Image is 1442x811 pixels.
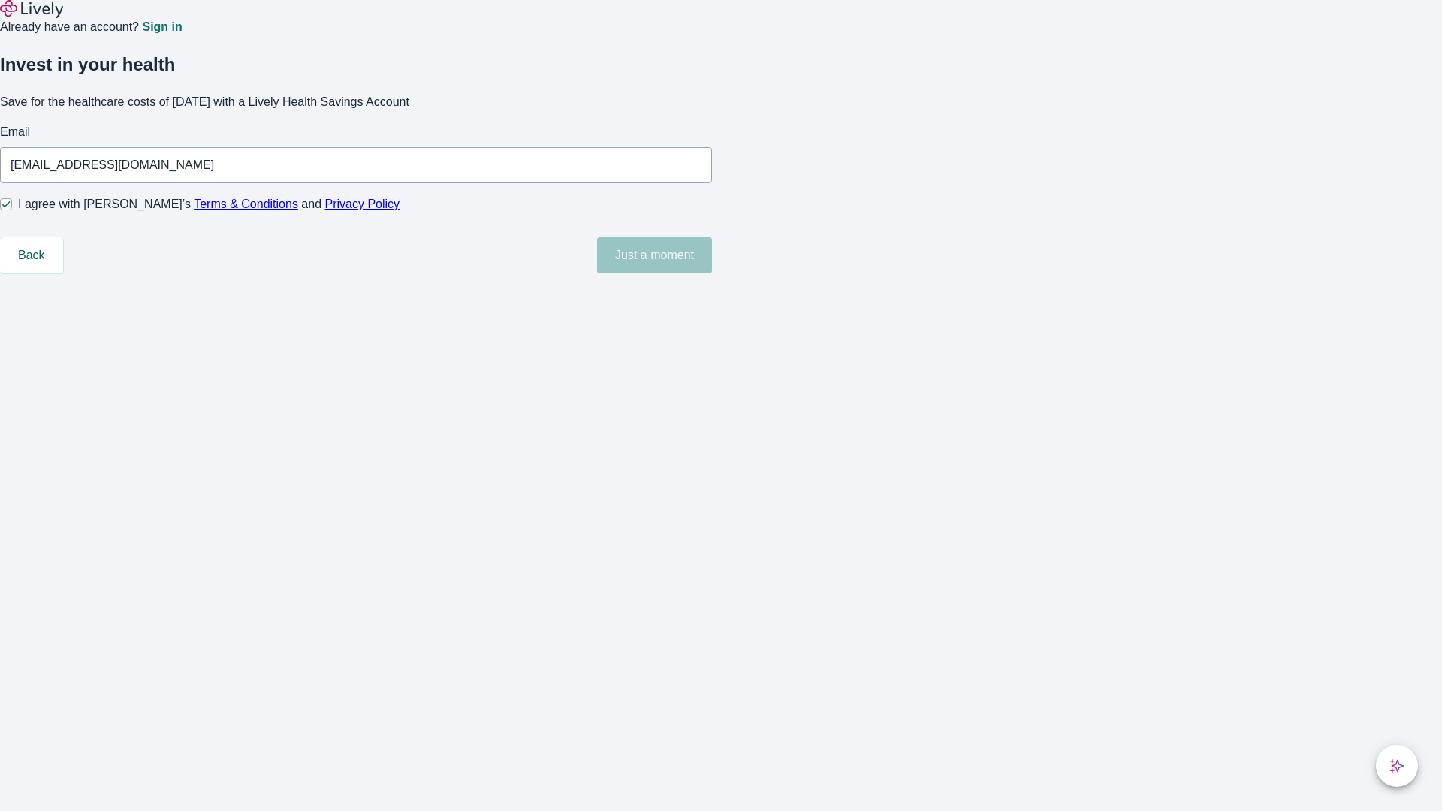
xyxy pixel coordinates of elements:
span: I agree with [PERSON_NAME]’s and [18,195,400,213]
svg: Lively AI Assistant [1389,758,1404,773]
a: Privacy Policy [325,197,400,210]
a: Sign in [142,21,182,33]
button: chat [1376,745,1418,787]
a: Terms & Conditions [194,197,298,210]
